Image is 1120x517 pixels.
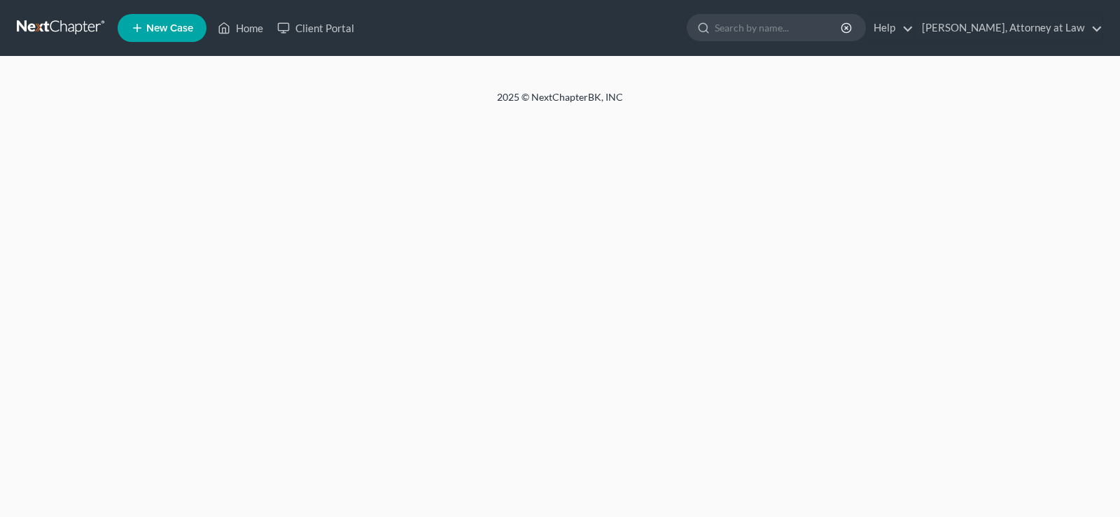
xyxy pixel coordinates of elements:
[211,15,270,41] a: Home
[270,15,361,41] a: Client Portal
[867,15,913,41] a: Help
[715,15,843,41] input: Search by name...
[161,90,959,115] div: 2025 © NextChapterBK, INC
[146,23,193,34] span: New Case
[915,15,1102,41] a: [PERSON_NAME], Attorney at Law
